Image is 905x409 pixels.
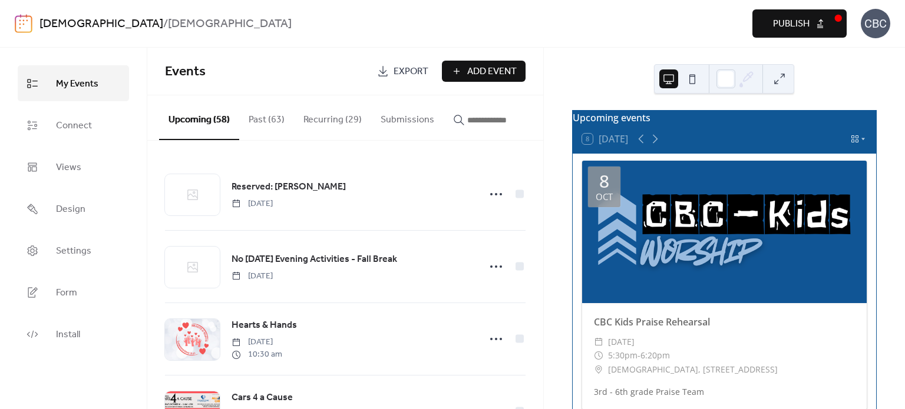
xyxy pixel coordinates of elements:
div: CBC Kids Praise Rehearsal [582,315,867,329]
b: [DEMOGRAPHIC_DATA] [168,13,292,35]
a: Views [18,149,129,185]
span: 10:30 am [232,348,282,361]
div: Oct [596,192,613,201]
b: / [163,13,168,35]
span: [DATE] [608,335,635,349]
div: Upcoming events [573,111,876,125]
span: Connect [56,117,92,135]
span: Events [165,59,206,85]
span: My Events [56,75,98,93]
span: Publish [773,17,810,31]
a: Settings [18,232,129,268]
span: Cars 4 a Cause [232,391,293,405]
a: Hearts & Hands [232,318,297,333]
a: [DEMOGRAPHIC_DATA] [39,13,163,35]
span: Hearts & Hands [232,318,297,332]
span: [DATE] [232,336,282,348]
span: Add Event [467,65,517,79]
span: Form [56,284,77,302]
button: Upcoming (58) [159,95,239,140]
button: Recurring (29) [294,95,371,139]
span: - [638,348,640,363]
div: 8 [599,172,609,190]
a: Export [368,61,437,82]
span: Design [56,200,85,218]
span: No [DATE] Evening Activities - Fall Break [232,252,397,267]
button: Publish [752,9,847,38]
span: 6:20pm [640,348,670,363]
div: ​ [594,348,603,363]
span: [DEMOGRAPHIC_DATA], [STREET_ADDRESS] [608,363,778,377]
span: 5:30pm [608,348,638,363]
div: ​ [594,335,603,349]
span: Settings [56,242,91,260]
span: [DATE] [232,270,273,282]
img: logo [15,14,32,33]
a: Reserved: [PERSON_NAME] [232,179,346,195]
a: My Events [18,65,129,101]
button: Submissions [371,95,444,139]
a: Cars 4 a Cause [232,390,293,405]
div: ​ [594,363,603,377]
a: Connect [18,107,129,143]
span: Export [394,65,428,79]
a: Install [18,316,129,352]
a: Form [18,274,129,310]
div: CBC [861,9,890,38]
button: Past (63) [239,95,294,139]
span: [DATE] [232,198,273,210]
span: Views [56,158,81,177]
span: Reserved: [PERSON_NAME] [232,180,346,194]
a: Design [18,191,129,227]
a: No [DATE] Evening Activities - Fall Break [232,252,397,267]
div: 3rd - 6th grade Praise Team [582,385,867,398]
span: Install [56,325,80,344]
button: Add Event [442,61,526,82]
